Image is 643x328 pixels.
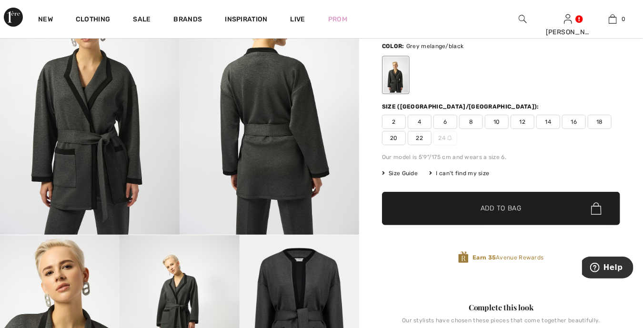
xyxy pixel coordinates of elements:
img: Bag.svg [591,203,602,215]
a: 0 [591,13,635,25]
span: Add to Bag [481,204,522,214]
span: Avenue Rewards [472,253,543,262]
span: 2 [382,115,406,129]
span: 22 [408,131,432,145]
span: Grey melange/black [406,43,463,50]
a: Prom [328,14,347,24]
button: Add to Bag [382,192,620,225]
img: ring-m.svg [447,136,452,140]
span: 12 [511,115,534,129]
a: Sign In [564,14,572,23]
img: Avenue Rewards [458,251,469,264]
span: 24 [433,131,457,145]
iframe: Opens a widget where you can find more information [582,257,633,280]
span: Inspiration [225,15,267,25]
a: Live [291,14,305,24]
img: My Info [564,13,572,25]
strong: Earn 35 [472,254,496,261]
span: 16 [562,115,586,129]
div: Complete this look [382,302,620,313]
a: Brands [174,15,202,25]
span: 4 [408,115,432,129]
div: Size ([GEOGRAPHIC_DATA]/[GEOGRAPHIC_DATA]): [382,102,541,111]
span: 18 [588,115,612,129]
div: Our model is 5'9"/175 cm and wears a size 6. [382,153,620,161]
img: 1ère Avenue [4,8,23,27]
span: Size Guide [382,169,418,178]
a: Sale [133,15,151,25]
span: 8 [459,115,483,129]
a: New [38,15,53,25]
img: search the website [519,13,527,25]
div: Grey melange/black [383,58,408,93]
img: My Bag [609,13,617,25]
span: Color: [382,43,404,50]
a: Clothing [76,15,110,25]
span: 6 [433,115,457,129]
span: 10 [485,115,509,129]
div: I can't find my size [429,169,489,178]
span: 0 [622,15,625,23]
span: 20 [382,131,406,145]
div: [PERSON_NAME] [546,27,590,37]
span: 14 [536,115,560,129]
